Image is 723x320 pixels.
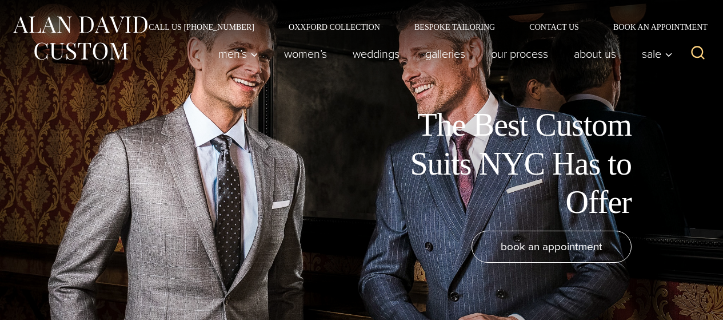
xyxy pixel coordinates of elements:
a: Contact Us [512,23,596,31]
a: Our Process [478,42,561,65]
span: book an appointment [501,238,602,255]
a: Call Us [PHONE_NUMBER] [131,23,271,31]
span: Sale [642,48,673,60]
a: About Us [561,42,629,65]
h1: The Best Custom Suits NYC Has to Offer [374,106,632,222]
a: weddings [340,42,413,65]
a: Galleries [413,42,478,65]
a: Book an Appointment [596,23,712,31]
nav: Primary Navigation [206,42,679,65]
button: View Search Form [684,40,712,68]
img: Alan David Custom [11,13,149,64]
a: Women’s [271,42,340,65]
a: book an appointment [472,231,632,263]
a: Bespoke Tailoring [397,23,512,31]
nav: Secondary Navigation [131,23,712,31]
span: Men’s [218,48,258,60]
a: Oxxford Collection [271,23,397,31]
